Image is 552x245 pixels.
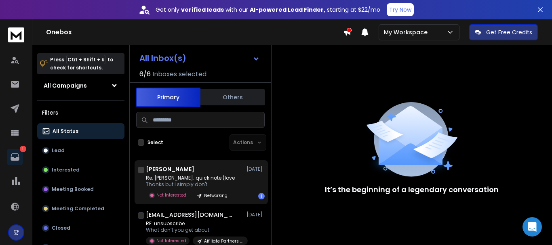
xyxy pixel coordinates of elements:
button: Meeting Booked [37,181,124,197]
a: 1 [7,149,23,165]
p: Networking [204,193,228,199]
button: Closed [37,220,124,236]
p: My Workspace [384,28,431,36]
p: Try Now [389,6,411,14]
p: Not Interested [156,192,186,198]
p: Get only with our starting at $22/mo [156,6,380,14]
p: Get Free Credits [486,28,532,36]
p: Press to check for shortcuts. [50,56,113,72]
button: Lead [37,142,124,159]
div: 1 [258,193,265,199]
strong: AI-powered Lead Finder, [250,6,325,14]
button: Primary [136,88,200,107]
button: Others [200,88,265,106]
p: It’s the beginning of a legendary conversation [325,184,499,195]
span: 6 / 6 [139,69,151,79]
button: Get Free Credits [469,24,538,40]
button: All Status [37,123,124,139]
p: All Status [53,128,78,134]
button: All Campaigns [37,77,124,94]
img: logo [8,27,24,42]
h3: Filters [37,107,124,118]
h1: All Inbox(s) [139,54,186,62]
p: Not Interested [156,238,186,244]
label: Select [147,139,163,146]
button: Try Now [387,3,414,16]
p: Affiliate Partners | Agencies [204,238,243,244]
h1: Onebox [46,27,343,37]
p: Closed [52,225,70,231]
button: Meeting Completed [37,201,124,217]
p: What don’t you get about [146,227,243,233]
div: Open Intercom Messenger [523,217,542,237]
p: RE: unsubscribe [146,220,243,227]
p: Interested [52,167,80,173]
strong: verified leads [181,6,224,14]
p: Thanks but I simply don't [146,181,235,188]
span: Ctrl + Shift + k [66,55,105,64]
button: All Inbox(s) [133,50,266,66]
p: Meeting Booked [52,186,94,193]
p: [DATE] [247,211,265,218]
h3: Inboxes selected [152,69,206,79]
p: 1 [20,146,26,152]
p: Re: [PERSON_NAME]: quick note (love [146,175,235,181]
h1: [PERSON_NAME] [146,165,194,173]
h1: All Campaigns [44,82,87,90]
p: Meeting Completed [52,205,104,212]
p: Lead [52,147,65,154]
p: [DATE] [247,166,265,172]
button: Interested [37,162,124,178]
h1: [EMAIL_ADDRESS][DOMAIN_NAME] [146,211,235,219]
